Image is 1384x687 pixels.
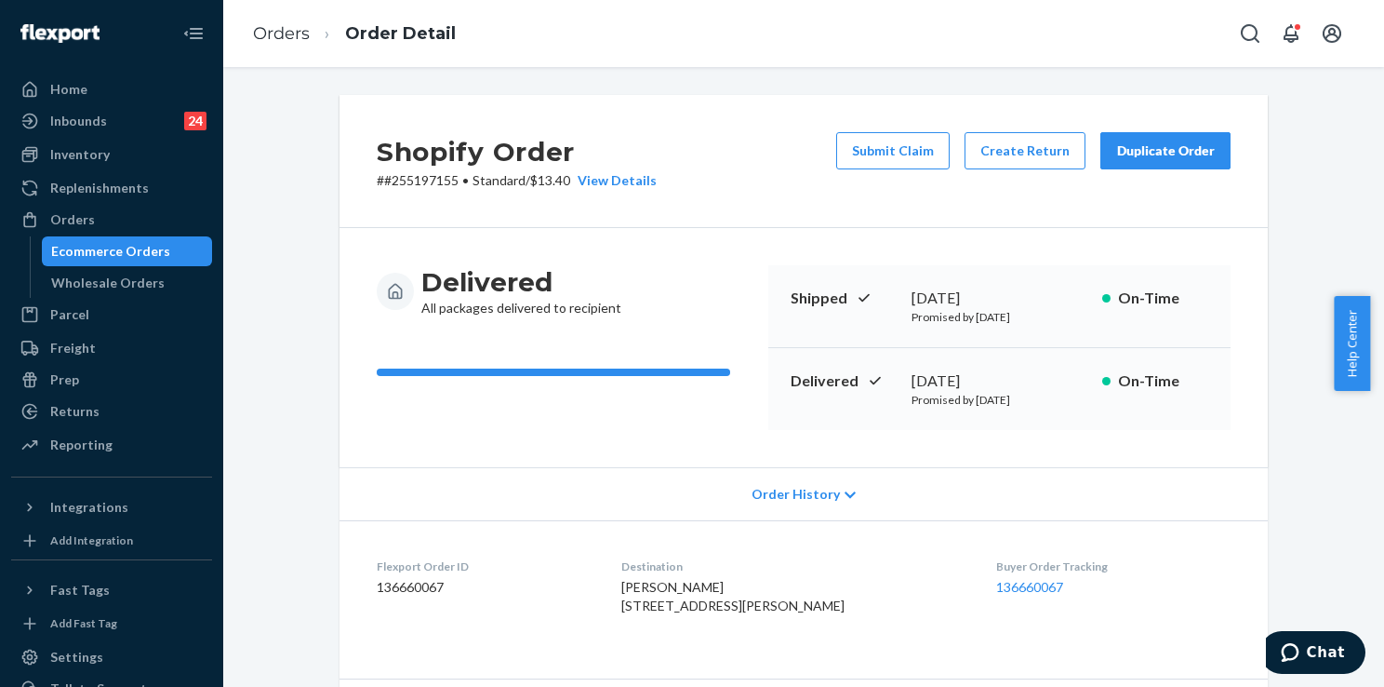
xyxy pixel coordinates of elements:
[20,24,100,43] img: Flexport logo
[11,613,212,635] a: Add Fast Tag
[11,575,212,605] button: Fast Tags
[1100,132,1231,169] button: Duplicate Order
[1116,141,1215,160] div: Duplicate Order
[570,171,657,190] button: View Details
[238,7,471,61] ol: breadcrumbs
[50,402,100,421] div: Returns
[11,642,212,672] a: Settings
[50,339,96,357] div: Freight
[50,581,110,599] div: Fast Tags
[836,132,950,169] button: Submit Claim
[50,370,79,389] div: Prep
[965,132,1085,169] button: Create Return
[421,265,621,317] div: All packages delivered to recipient
[50,436,113,454] div: Reporting
[11,397,212,426] a: Returns
[1266,631,1365,678] iframe: Opens a widget where you can chat to one of our agents
[752,485,840,504] span: Order History
[50,210,95,229] div: Orders
[1118,288,1208,309] p: On-Time
[472,172,526,188] span: Standard
[791,288,897,309] p: Shipped
[996,559,1231,574] dt: Buyer Order Tracking
[377,578,592,597] dd: 136660067
[51,242,170,261] div: Ecommerce Orders
[50,305,89,324] div: Parcel
[1272,15,1310,52] button: Open notifications
[11,492,212,522] button: Integrations
[912,309,1087,325] p: Promised by [DATE]
[50,145,110,164] div: Inventory
[50,179,149,197] div: Replenishments
[377,559,592,574] dt: Flexport Order ID
[912,392,1087,408] p: Promised by [DATE]
[1334,296,1370,391] button: Help Center
[50,532,133,548] div: Add Integration
[421,265,621,299] h3: Delivered
[11,74,212,104] a: Home
[50,112,107,130] div: Inbounds
[50,80,87,99] div: Home
[621,559,967,574] dt: Destination
[51,274,165,292] div: Wholesale Orders
[996,579,1063,595] a: 136660067
[912,288,1087,309] div: [DATE]
[1231,15,1269,52] button: Open Search Box
[11,333,212,363] a: Freight
[11,140,212,169] a: Inventory
[11,173,212,203] a: Replenishments
[11,300,212,330] a: Parcel
[42,236,213,266] a: Ecommerce Orders
[621,579,845,613] span: [PERSON_NAME] [STREET_ADDRESS][PERSON_NAME]
[50,615,117,631] div: Add Fast Tag
[377,171,657,190] p: # #255197155 / $13.40
[175,15,212,52] button: Close Navigation
[912,370,1087,392] div: [DATE]
[1118,370,1208,392] p: On-Time
[184,112,206,130] div: 24
[50,648,103,667] div: Settings
[462,172,469,188] span: •
[1313,15,1351,52] button: Open account menu
[791,370,897,392] p: Delivered
[11,430,212,460] a: Reporting
[50,498,128,517] div: Integrations
[377,132,657,171] h2: Shopify Order
[11,106,212,136] a: Inbounds24
[253,23,310,44] a: Orders
[11,530,212,552] a: Add Integration
[11,205,212,235] a: Orders
[11,365,212,395] a: Prep
[345,23,456,44] a: Order Detail
[42,268,213,298] a: Wholesale Orders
